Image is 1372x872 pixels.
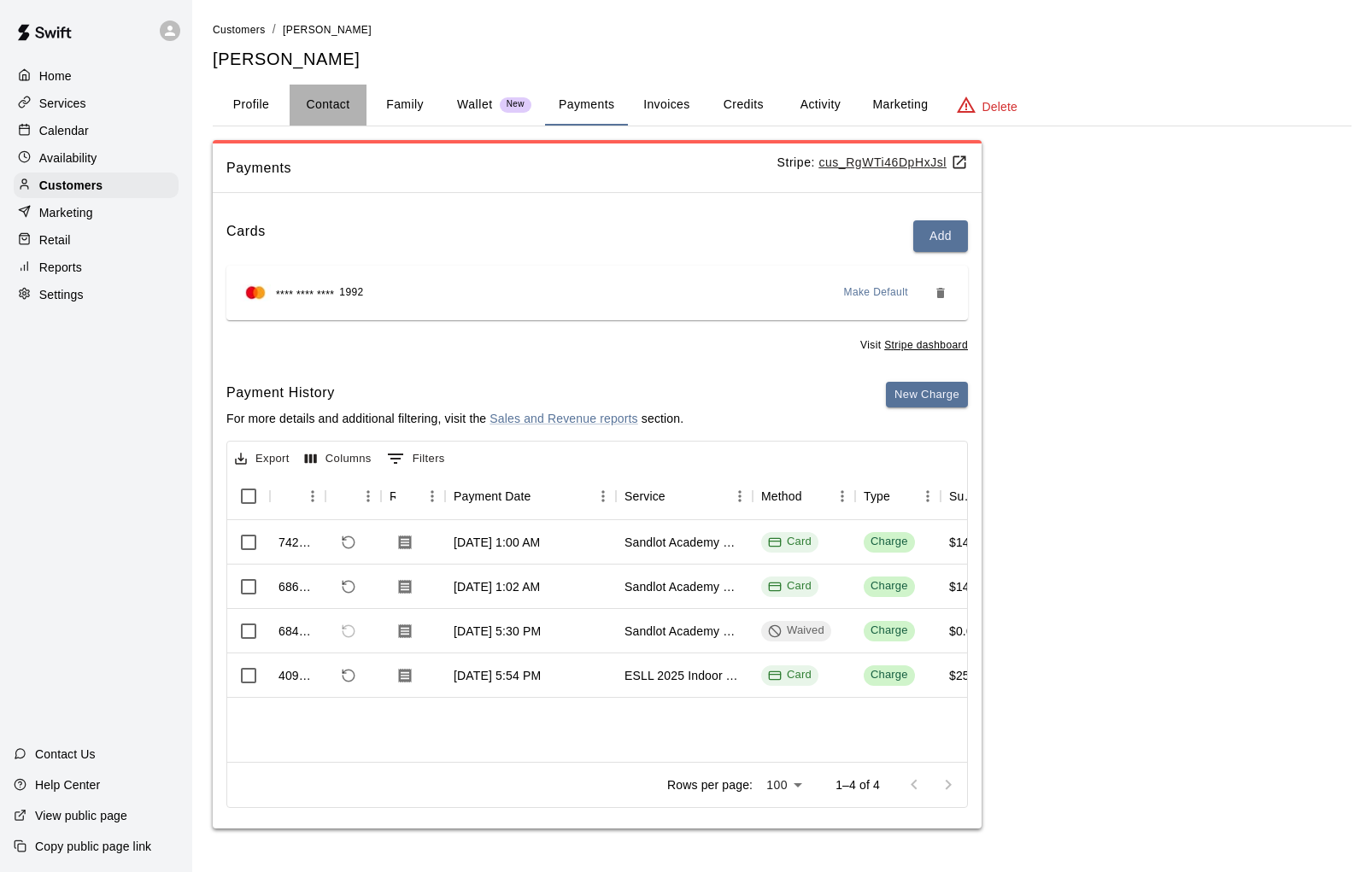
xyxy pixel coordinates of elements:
[761,472,802,520] div: Method
[871,578,908,594] div: Charge
[301,446,376,472] button: Select columns
[339,284,363,301] span: 1992
[279,623,317,640] div: 684318
[490,412,637,425] a: Sales and Revenue reports
[545,85,628,126] button: Payments
[39,286,84,303] p: Settings
[231,446,294,472] button: Export
[273,20,276,38] li: /
[768,578,812,594] div: Card
[454,623,541,640] div: Jul 5, 2025, 5:30 PM
[982,98,1017,115] p: Delete
[300,483,325,509] button: Menu
[226,220,266,252] h6: Cards
[39,67,72,85] p: Home
[454,578,540,595] div: Jul 7, 2025, 1:02 AM
[213,20,1351,39] nav: breadcrumb
[949,534,994,551] div: $149.00
[860,337,968,354] span: Visit
[390,527,420,558] button: Download Receipt
[886,382,968,408] button: New Charge
[390,472,396,520] div: Receipt
[283,24,372,36] span: [PERSON_NAME]
[390,660,420,691] button: Download Receipt
[290,85,366,126] button: Contact
[14,173,179,198] a: Customers
[844,284,909,301] span: Make Default
[270,472,325,520] div: Id
[768,534,812,550] div: Card
[590,483,616,509] button: Menu
[782,85,859,126] button: Activity
[864,472,890,520] div: Type
[830,483,855,509] button: Menu
[624,623,744,640] div: Sandlot Academy Membership
[777,154,968,172] p: Stripe:
[14,255,179,280] a: Reports
[334,528,363,557] span: Refund payment
[39,177,103,194] p: Customers
[949,667,987,684] div: $25.00
[226,410,683,427] p: For more details and additional filtering, visit the section.
[325,472,381,520] div: Refund
[753,472,855,520] div: Method
[624,534,744,551] div: Sandlot Academy Membership
[334,572,363,601] span: Refund payment
[871,623,908,639] div: Charge
[35,838,151,855] p: Copy public page link
[35,807,127,824] p: View public page
[768,667,812,683] div: Card
[818,155,968,169] a: cus_RgWTi46DpHxJsl
[39,259,82,276] p: Reports
[39,204,93,221] p: Marketing
[705,85,782,126] button: Credits
[39,149,97,167] p: Availability
[859,85,941,126] button: Marketing
[226,382,683,404] h6: Payment History
[457,96,493,114] p: Wallet
[665,484,689,508] button: Sort
[279,534,317,551] div: 742529
[949,623,980,640] div: $0.00
[334,661,363,690] span: Refund payment
[39,231,71,249] p: Retail
[334,617,363,646] span: Refund payment
[884,339,968,351] a: Stripe dashboard
[355,483,381,509] button: Menu
[14,227,179,253] a: Retail
[213,48,1351,71] h5: [PERSON_NAME]
[802,484,826,508] button: Sort
[890,484,914,508] button: Sort
[768,623,824,639] div: Waived
[14,282,179,307] a: Settings
[624,578,744,595] div: Sandlot Academy Membership
[727,483,753,509] button: Menu
[759,773,808,798] div: 100
[334,484,358,508] button: Sort
[628,85,705,126] button: Invoices
[624,472,665,520] div: Service
[454,534,540,551] div: Aug 7, 2025, 1:00 AM
[616,472,753,520] div: Service
[871,534,908,550] div: Charge
[279,578,317,595] div: 686093
[667,776,753,793] p: Rows per page:
[14,63,179,89] div: Home
[531,484,555,508] button: Sort
[35,746,96,763] p: Contact Us
[624,667,744,684] div: ESLL 2025 Indoor Tryout
[396,484,419,508] button: Sort
[14,145,179,171] a: Availability
[14,91,179,116] a: Services
[419,483,445,509] button: Menu
[383,445,449,472] button: Show filters
[14,200,179,225] a: Marketing
[14,118,179,143] a: Calendar
[390,571,420,602] button: Download Receipt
